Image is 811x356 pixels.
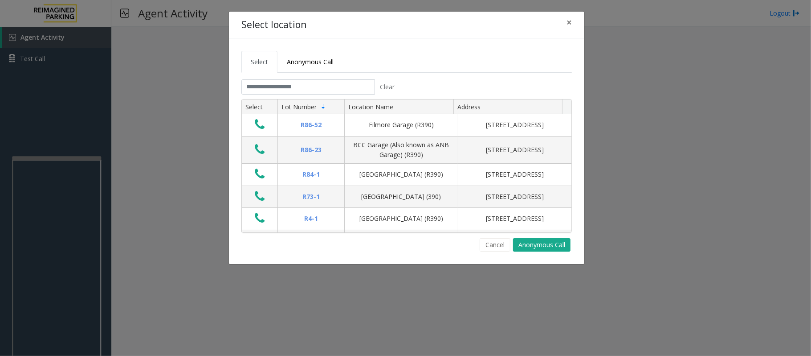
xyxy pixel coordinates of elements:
span: Location Name [348,103,393,111]
div: R86-23 [283,145,339,155]
ul: Tabs [241,51,572,73]
span: Sortable [320,103,327,110]
div: Filmore Garage (R390) [350,120,452,130]
span: × [566,16,572,29]
div: [STREET_ADDRESS] [464,170,566,179]
div: R86-52 [283,120,339,130]
div: [GEOGRAPHIC_DATA] (R390) [350,214,452,224]
div: R73-1 [283,192,339,202]
div: [GEOGRAPHIC_DATA] (R390) [350,170,452,179]
button: Anonymous Call [513,238,571,252]
div: R4-1 [283,214,339,224]
span: Anonymous Call [287,58,334,66]
div: [STREET_ADDRESS] [464,192,566,202]
div: BCC Garage (Also known as ANB Garage) (R390) [350,140,452,160]
h4: Select location [241,18,306,32]
button: Close [560,12,578,33]
span: Address [457,103,481,111]
button: Cancel [480,238,510,252]
div: [GEOGRAPHIC_DATA] (390) [350,192,452,202]
span: Lot Number [281,103,317,111]
span: Select [251,58,268,66]
button: Clear [375,79,400,95]
div: [STREET_ADDRESS] [464,214,566,224]
div: [STREET_ADDRESS] [464,145,566,155]
div: [STREET_ADDRESS] [464,120,566,130]
div: R84-1 [283,170,339,179]
th: Select [242,99,277,115]
div: Data table [242,99,571,232]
